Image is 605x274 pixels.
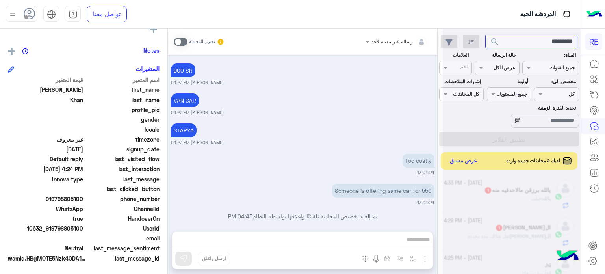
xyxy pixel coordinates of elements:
span: Khan [8,96,83,104]
span: Murad [8,86,83,94]
span: 2025-09-27T02:43:34.947Z [8,145,83,153]
img: tab [69,10,78,19]
p: 29/9/2025, 4:24 PM [403,154,434,168]
span: last_name [85,96,160,104]
span: null [8,116,83,124]
h6: Notes [143,47,160,54]
img: profile [8,9,18,19]
span: last_message [85,175,160,183]
label: العلامات [440,52,469,59]
h6: المتغيرات [135,65,160,72]
small: [PERSON_NAME] 04:23 PM [171,139,224,145]
button: تطبيق الفلاتر [439,132,579,146]
span: 0 [8,244,83,252]
span: غير معروف [8,135,83,144]
span: 10632_919798805100 [8,224,83,233]
div: RE [585,33,602,50]
img: Logo [586,6,602,22]
span: profile_pic [85,106,160,114]
span: wamid.HBgMOTE5Nzk4ODA1MTAwFQIAEhgUM0E0OEIwMzI3NUNGRjQ2QTAwQTYA [8,254,87,263]
p: 29/9/2025, 4:23 PM [171,93,199,107]
div: اختر [459,63,469,72]
span: locale [85,125,160,134]
span: email [85,234,160,242]
span: timezone [85,135,160,144]
small: 04:24 PM [416,170,434,176]
span: 919798805100 [8,195,83,203]
div: loading... [505,87,518,101]
span: signup_date [85,145,160,153]
span: last_message_id [88,254,160,263]
p: تم إلغاء تخصيص المحادثة تلقائيًا وإغلاقها بواسطة النظام [171,212,434,220]
span: null [8,234,83,242]
span: رسالة غير معينة لأحد [371,39,413,45]
span: 04:45 PM [228,213,252,220]
span: null [8,125,83,134]
span: قيمة المتغير [8,76,83,84]
img: notes [22,48,28,54]
span: first_name [85,86,160,94]
span: phone_number [85,195,160,203]
small: تحويل المحادثة [189,39,215,45]
span: Innova type [8,175,83,183]
span: true [8,214,83,223]
a: tab [65,6,81,22]
span: 2025-09-29T13:24:13.5935975Z [8,165,83,173]
img: tab [562,9,572,19]
span: last_message_sentiment [85,244,160,252]
a: تواصل معنا [87,6,127,22]
span: last_clicked_button [85,185,160,193]
p: 29/9/2025, 4:23 PM [171,63,195,77]
span: last_visited_flow [85,155,160,163]
span: 2 [8,205,83,213]
small: 04:24 PM [416,199,434,206]
label: إشارات الملاحظات [440,78,481,85]
p: 29/9/2025, 4:24 PM [332,184,434,198]
span: last_interaction [85,165,160,173]
p: الدردشة الحية [520,9,556,20]
span: اسم المتغير [85,76,160,84]
span: Default reply [8,155,83,163]
span: gender [85,116,160,124]
span: HandoverOn [85,214,160,223]
span: null [8,185,83,193]
span: UserId [85,224,160,233]
p: 29/9/2025, 4:23 PM [171,123,197,137]
img: add [8,48,15,55]
span: ChannelId [85,205,160,213]
button: ارسل واغلق [198,252,230,265]
small: [PERSON_NAME] 04:23 PM [171,109,224,116]
img: hulul-logo.png [554,242,581,270]
img: tab [47,10,56,19]
small: [PERSON_NAME] 04:23 PM [171,79,224,86]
